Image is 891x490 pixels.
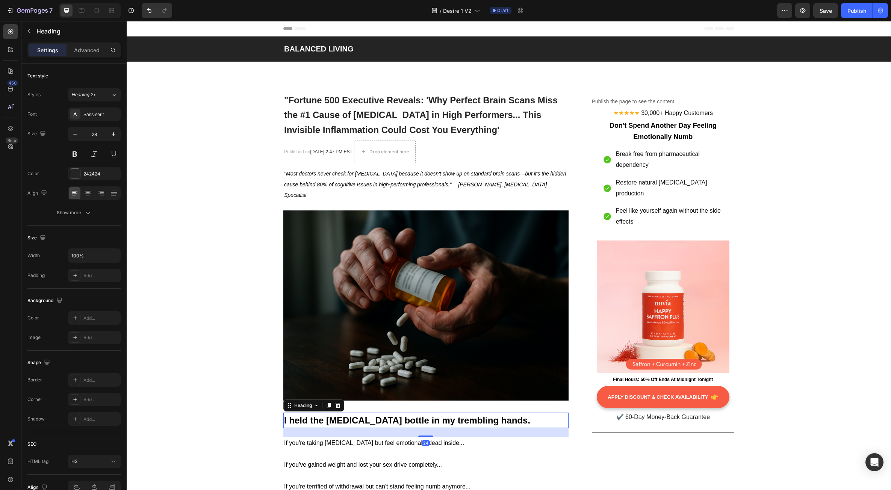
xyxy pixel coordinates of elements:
button: Heading 2* [68,88,121,101]
span: Break free from pharmaceutical dependency [489,130,573,147]
div: Heading [166,381,187,388]
div: Width [27,252,40,259]
strong: Don't Spend Another Day Feeling Emotionally Numb [483,101,590,119]
p: 7 [49,6,53,15]
div: SEO [27,441,36,448]
div: Beta [6,138,18,144]
span: Save [820,8,832,14]
p: ⁠⁠⁠⁠⁠⁠⁠ [157,71,441,116]
span: Desire 1 V2 [443,7,472,15]
span: APPLY DISCOUNT & CHECK AVAILABILITY [481,373,581,379]
a: APPLY DISCOUNT & CHECK AVAILABILITY [470,365,603,387]
span: "Fortune 500 Executive Reveals: 'Why Perfect Brain Scans Miss the #1 Cause of [MEDICAL_DATA] in H... [157,74,431,114]
div: Sans-serif [83,111,119,118]
p: ✔️ 60-Day Money-Back Guarantee [471,391,602,402]
div: Size [27,129,47,139]
div: Color [27,170,39,177]
div: Background [27,296,64,306]
span: Published on [157,128,183,133]
span: Feel like yourself again without the side effects [489,186,594,204]
div: HTML tag [27,458,48,465]
span: If you're taking [MEDICAL_DATA] but feel emotionally dead inside... [157,419,337,425]
span: 30,000+ Happy Customers [514,89,586,95]
button: 7 [3,3,56,18]
button: Show more [27,206,121,219]
div: Add... [83,416,119,423]
div: Add... [83,334,119,341]
span: Draft [497,7,508,14]
span: BALANCED LIVING [157,24,227,32]
div: 242424 [83,171,119,177]
span: If you've gained weight and lost your sex drive completely... [157,440,315,447]
div: Align [27,188,48,198]
div: Rich Text Editor. Editing area: main [157,147,442,180]
p: Publish the page to see the content. [465,77,549,85]
div: Font [27,111,37,118]
div: 24 [295,419,303,425]
div: Show more [57,209,92,216]
div: Add... [83,396,119,403]
img: Alt Image [470,219,603,352]
iframe: Design area [127,21,891,490]
div: Publish [847,7,866,15]
div: Color [27,315,39,321]
button: Publish [841,3,873,18]
div: Open Intercom Messenger [865,453,883,471]
div: Add... [83,272,119,279]
div: Corner [27,396,42,403]
div: Drop element here [243,128,283,134]
strong: I held the [MEDICAL_DATA] bottle in my trembling hands. [157,394,404,404]
div: Text style [27,73,48,79]
input: Auto [68,249,120,262]
img: Alt Image [157,189,442,380]
div: Padding [27,272,45,279]
span: H2 [71,458,77,464]
button: Save [813,3,838,18]
span: Heading 2* [71,91,96,98]
div: Styles [27,91,41,98]
span: / [440,7,442,15]
div: 450 [7,80,18,86]
div: Add... [83,315,119,322]
span: Restore natural [MEDICAL_DATA] production [489,158,581,175]
div: Border [27,377,42,383]
p: Heading [36,27,118,36]
span: [DATE] 2:47 PM EST [183,128,225,133]
span: ★★★★★ [487,89,513,95]
div: Image [27,334,41,341]
i: "Most doctors never check for [MEDICAL_DATA] because it doesn't show up on standard brain scans—b... [157,150,440,177]
p: Advanced [74,46,100,54]
p: Settings [37,46,58,54]
div: Shadow [27,416,45,422]
button: H2 [68,455,121,468]
div: Shape [27,358,51,368]
div: Undo/Redo [142,3,172,18]
span: If you're terrified of withdrawal but can't stand feeling numb anymore... [157,462,344,469]
div: Size [27,233,47,243]
strong: Final Hours: 50% Off Ends At Midnight Tonight [486,356,586,361]
div: Add... [83,377,119,384]
h2: Rich Text Editor. Editing area: main [157,71,442,116]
